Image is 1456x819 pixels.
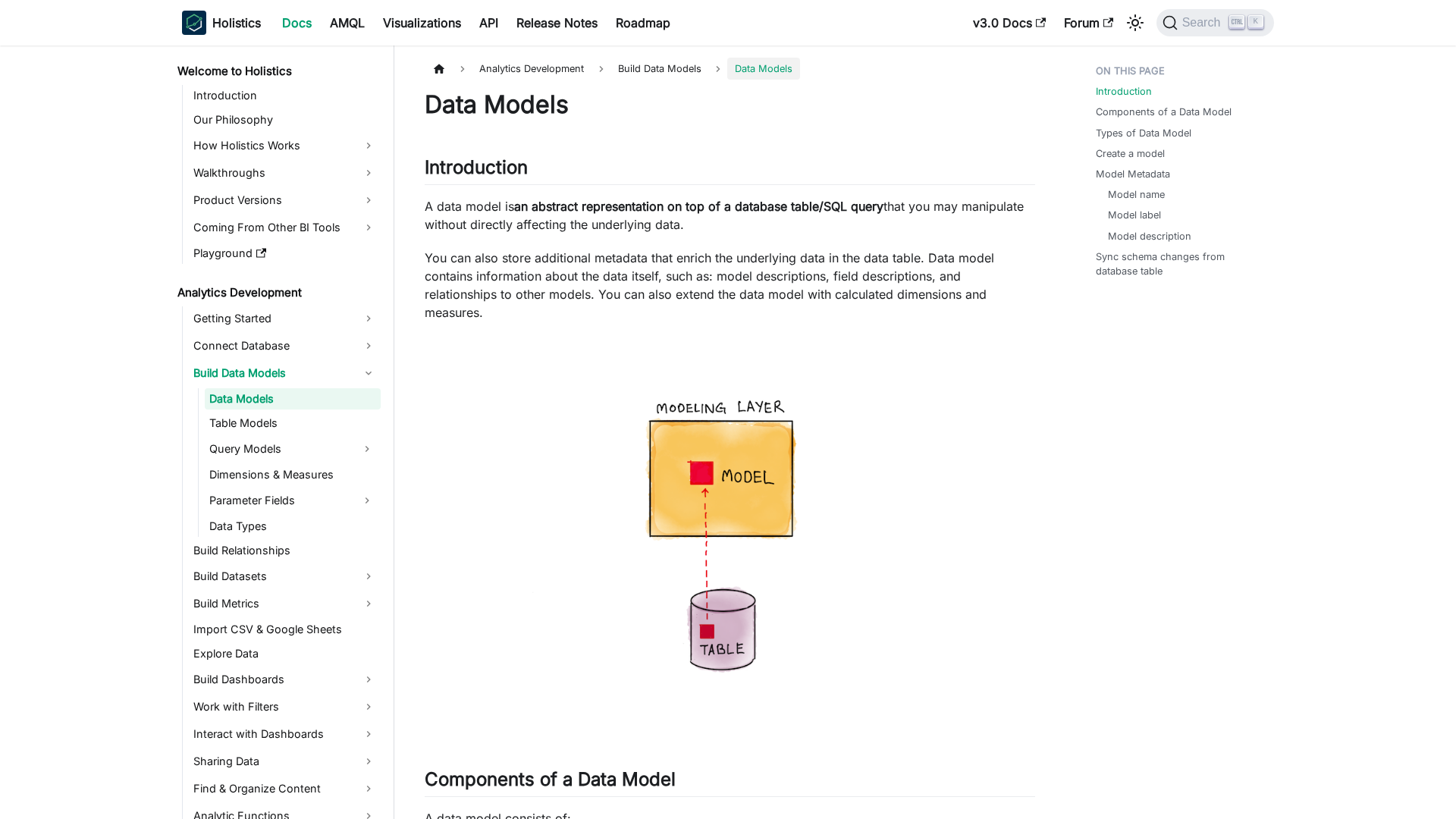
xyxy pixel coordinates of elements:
[189,109,381,130] a: Our Philosophy
[205,388,381,409] a: Data Models
[425,156,1035,185] h2: Introduction
[1096,146,1165,161] a: Create a model
[205,413,381,434] a: Table Models
[470,11,507,35] a: API
[1108,187,1165,202] a: Model name
[1156,9,1274,36] button: Search (Ctrl+K)
[189,643,381,664] a: Explore Data
[205,516,381,537] a: Data Types
[1178,16,1230,30] span: Search
[1123,11,1147,35] button: Switch between dark and light mode (currently light mode)
[189,777,381,801] a: Find & Organize Content
[189,722,381,746] a: Interact with Dashboards
[189,695,381,719] a: Work with Filters
[607,11,679,35] a: Roadmap
[189,540,381,561] a: Build Relationships
[727,58,800,80] span: Data Models
[425,58,453,80] a: Home page
[173,61,381,82] a: Welcome to Holistics
[189,667,381,692] a: Build Dashboards
[1096,126,1191,140] a: Types of Data Model
[205,488,353,513] a: Parameter Fields
[189,85,381,106] a: Introduction
[425,58,1035,80] nav: Breadcrumbs
[1108,208,1161,222] a: Model label
[425,197,1035,234] p: A data model is that you may manipulate without directly affecting the underlying data.
[189,564,381,588] a: Build Datasets
[1108,229,1191,243] a: Model description
[425,89,1035,120] h1: Data Models
[189,619,381,640] a: Import CSV & Google Sheets
[610,58,709,80] span: Build Data Models
[1096,84,1152,99] a: Introduction
[1096,249,1265,278] a: Sync schema changes from database table
[189,361,381,385] a: Build Data Models
[374,11,470,35] a: Visualizations
[189,215,381,240] a: Coming From Other BI Tools
[205,437,353,461] a: Query Models
[189,188,381,212] a: Product Versions
[189,243,381,264] a: Playground
[425,768,1035,797] h2: Components of a Data Model
[167,45,394,819] nav: Docs sidebar
[964,11,1055,35] a: v3.0 Docs
[212,14,261,32] b: Holistics
[1096,105,1232,119] a: Components of a Data Model
[1248,15,1263,29] kbd: K
[514,199,883,214] strong: an abstract representation on top of a database table/SQL query
[425,249,1035,322] p: You can also store additional metadata that enrich the underlying data in the data table. Data mo...
[472,58,591,80] span: Analytics Development
[189,334,381,358] a: Connect Database
[353,437,381,461] button: Expand sidebar category 'Query Models'
[189,749,381,773] a: Sharing Data
[189,133,381,158] a: How Holistics Works
[1055,11,1122,35] a: Forum
[173,282,381,303] a: Analytics Development
[182,11,206,35] img: Holistics
[182,11,261,35] a: HolisticsHolistics
[353,488,381,513] button: Expand sidebar category 'Parameter Fields'
[189,591,381,616] a: Build Metrics
[1096,167,1170,181] a: Model Metadata
[507,11,607,35] a: Release Notes
[189,306,381,331] a: Getting Started
[205,464,381,485] a: Dimensions & Measures
[273,11,321,35] a: Docs
[189,161,381,185] a: Walkthroughs
[321,11,374,35] a: AMQL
